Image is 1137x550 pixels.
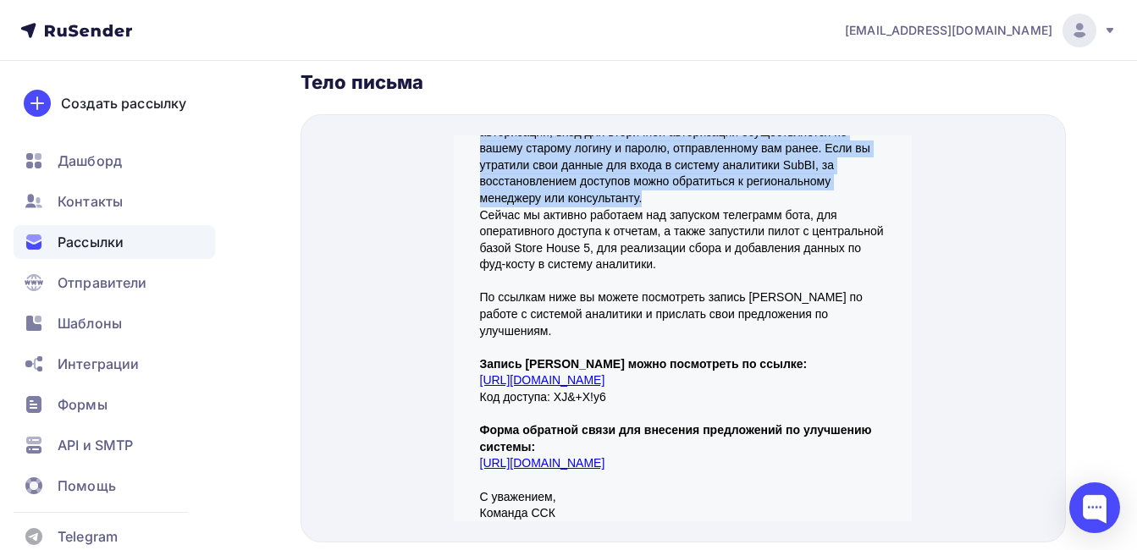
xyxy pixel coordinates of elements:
[58,526,118,547] span: Telegram
[58,394,108,415] span: Формы
[58,476,116,496] span: Помощь
[14,306,215,340] a: Шаблоны
[14,388,215,421] a: Формы
[58,191,123,212] span: Контакты
[58,272,147,293] span: Отправители
[14,266,215,300] a: Отправители
[26,321,152,334] a: [URL][DOMAIN_NAME]
[845,14,1117,47] a: [EMAIL_ADDRESS][DOMAIN_NAME]
[61,93,186,113] div: Создать рассылку
[26,288,418,318] strong: Форма обратной связи для внесения предложений по улучшению системы:
[26,354,433,387] p: С уважением, Команда ССК
[58,313,122,333] span: Шаблоны
[26,222,354,235] strong: Запись [PERSON_NAME] можно посмотреть по ссылке:
[26,238,152,251] a: [URL][DOMAIN_NAME]
[58,354,139,374] span: Интеграции
[58,435,133,455] span: API и SMTP
[26,221,433,354] p: Код доступа: XJ&+X!y6
[14,144,215,178] a: Дашборд
[14,225,215,259] a: Рассылки
[301,70,1066,94] div: Тело письма
[14,184,215,218] a: Контакты
[845,22,1052,39] span: [EMAIL_ADDRESS][DOMAIN_NAME]
[58,151,122,171] span: Дашборд
[58,232,124,252] span: Рассылки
